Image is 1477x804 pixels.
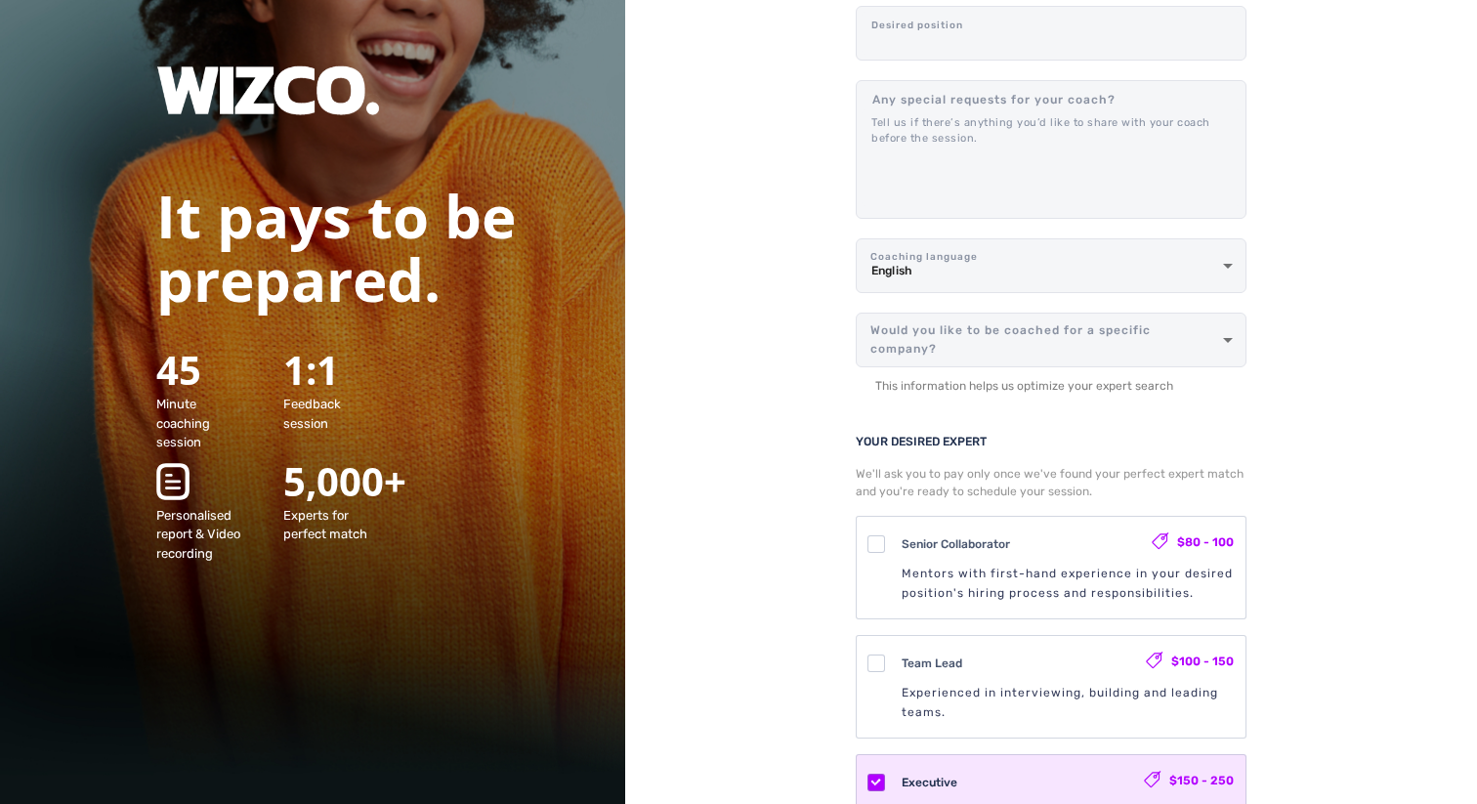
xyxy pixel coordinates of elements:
h3: 5,000+ [283,462,401,501]
h3: 45 [156,351,274,390]
div: Team Lead [902,652,1146,675]
img: j+eYJCsO5ZJ0wAAAABJRU5ErkJggg== [156,65,381,116]
div: $80 - 100 [1177,532,1234,556]
label: Coaching language [870,247,1249,267]
h1: It pays to be prepared. [156,185,542,312]
div: We'll ask you to pay only once we've found your perfect expert match and you're ready to schedule... [856,465,1246,500]
div: $100 - 150 [1171,652,1234,675]
div: English [863,244,1240,287]
p: Experts for perfect match [283,506,377,544]
div: Mentors with first-hand experience in your desired position's hiring process and responsibilities. [902,564,1234,603]
p: Minute coaching session [156,395,250,452]
div: This information helps us optimize your expert search [875,377,1227,395]
div: $150 - 250 [1169,771,1234,794]
div: ​ [863,318,1240,361]
h3: 1:1 [283,351,401,390]
div: Senior Collaborator [902,532,1152,556]
div: Executive [902,771,1144,794]
img: report-white.18151a1a.svg [156,462,191,501]
div: Experienced in interviewing, building and leading teams. [902,683,1234,722]
p: Feedback session [283,395,377,433]
p: Personalised report & Video recording [156,506,250,564]
div: YOUR DESIRED EXPERT [856,434,1246,449]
